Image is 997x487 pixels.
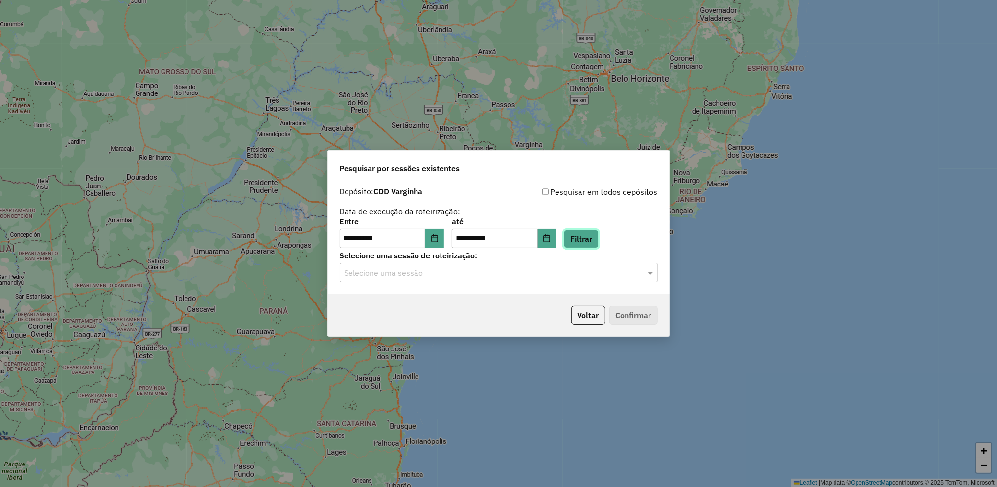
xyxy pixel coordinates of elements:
[499,186,658,198] div: Pesquisar em todos depósitos
[340,162,460,174] span: Pesquisar por sessões existentes
[340,206,461,217] label: Data de execução da roteirização:
[374,186,423,196] strong: CDD Varginha
[340,186,423,197] label: Depósito:
[340,215,444,227] label: Entre
[538,229,556,248] button: Choose Date
[452,215,556,227] label: até
[425,229,444,248] button: Choose Date
[571,306,605,325] button: Voltar
[564,230,599,248] button: Filtrar
[340,250,658,261] label: Selecione uma sessão de roteirização:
